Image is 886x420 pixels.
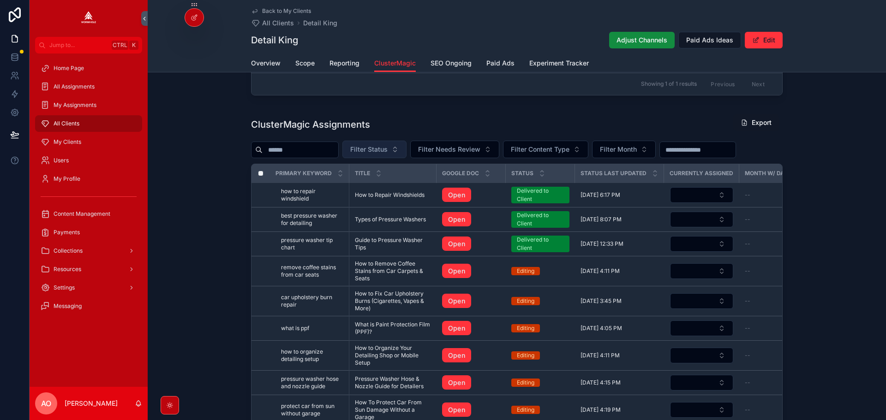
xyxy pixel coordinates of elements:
span: -- [745,406,750,414]
span: Filter Month [600,145,637,154]
a: Open [442,264,471,278]
span: Filter Needs Review [418,145,480,154]
a: How to Fix Car Upholstery Burns (Cigarettes, Vapes & More) [355,290,431,312]
a: Types of Pressure Washers [355,216,431,223]
a: All Clients [35,115,142,132]
a: ClusterMagic [374,55,416,72]
div: Editing [517,324,534,332]
a: Settings [35,279,142,296]
div: Editing [517,379,534,387]
a: Open [442,237,471,251]
a: All Clients [251,18,294,28]
span: pressure washer tip chart [281,237,343,251]
a: Select Button [670,320,734,337]
a: How to Organize Your Detailing Shop or Mobile Setup [355,344,431,367]
a: -- [745,379,807,386]
div: Editing [517,406,534,414]
a: -- [745,406,807,414]
a: [DATE] 8:07 PM [581,216,659,223]
div: Delivered to Client [517,187,564,203]
a: Home Page [35,60,142,77]
a: Select Button [670,402,734,418]
span: Home Page [54,65,84,72]
a: Detail King [303,18,337,28]
a: Open [442,212,471,227]
h1: Detail King [251,34,298,47]
a: Open [442,212,500,227]
span: [DATE] 8:07 PM [581,216,622,223]
span: Filter Status [350,145,388,154]
div: scrollable content [30,53,148,326]
a: [DATE] 12:33 PM [581,240,659,248]
span: Adjust Channels [617,35,667,45]
a: how to organize detailing setup [281,348,343,363]
span: Content Management [54,210,110,218]
a: Open [442,294,500,308]
span: All Clients [262,18,294,28]
a: Editing [511,406,569,414]
button: Paid Ads Ideas [678,32,741,48]
a: Open [442,321,471,336]
a: car upholstery burn repair [281,294,343,308]
p: [PERSON_NAME] [65,399,118,408]
span: -- [745,379,750,386]
span: Users [54,157,69,164]
a: What is Paint Protection Film (PPF)? [355,321,431,336]
a: Open [442,375,500,390]
a: [DATE] 6:17 PM [581,191,659,199]
span: My Assignments [54,101,96,109]
a: Back to My Clients [251,7,311,15]
span: Back to My Clients [262,7,311,15]
a: Open [442,375,471,390]
a: [DATE] 4:15 PM [581,379,659,386]
span: Title [355,170,370,177]
a: [DATE] 4:11 PM [581,267,659,275]
span: -- [745,240,750,248]
a: How to Remove Coffee Stains from Car Carpets & Seats [355,260,431,282]
button: Select Button [592,141,656,158]
span: Status [511,170,533,177]
span: Google Doc [442,170,479,177]
span: Scope [295,59,315,68]
span: SEO Ongoing [431,59,472,68]
a: [DATE] 4:19 PM [581,406,659,414]
span: -- [745,297,750,305]
span: Currently Assigned [670,170,733,177]
div: Editing [517,351,534,360]
a: Delivered to Client [511,211,569,228]
span: -- [745,191,750,199]
a: what is ppf [281,325,343,332]
a: pressure washer hose and nozzle guide [281,375,343,390]
a: Open [442,321,500,336]
a: Editing [511,267,569,275]
span: My Clients [54,138,81,146]
span: Paid Ads Ideas [686,35,733,45]
a: Users [35,152,142,169]
a: best pressure washer for detailing [281,212,343,227]
a: -- [745,216,807,223]
a: Open [442,188,471,202]
a: Resources [35,261,142,278]
a: Select Button [670,374,734,391]
a: Select Button [670,187,734,203]
a: [DATE] 4:11 PM [581,352,659,359]
a: Select Button [670,236,734,252]
a: -- [745,325,807,332]
span: Paid Ads [486,59,515,68]
a: remove coffee stains from car seats [281,264,343,278]
a: -- [745,267,807,275]
a: SEO Ongoing [431,55,472,73]
a: -- [745,297,807,305]
a: Collections [35,243,142,259]
span: [DATE] 4:19 PM [581,406,621,414]
span: Filter Content Type [511,145,569,154]
span: [DATE] 4:11 PM [581,267,620,275]
a: My Clients [35,134,142,150]
span: All Assignments [54,83,95,90]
